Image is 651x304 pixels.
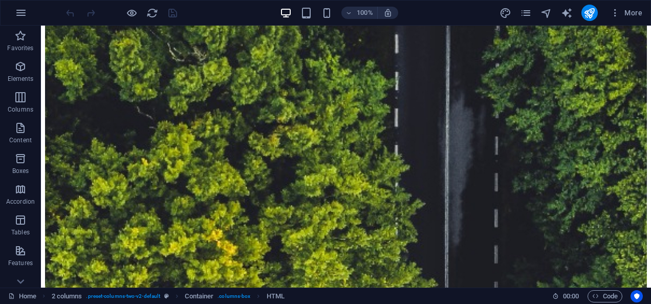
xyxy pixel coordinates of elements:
[185,290,213,302] span: Click to select. Double-click to edit
[52,290,82,302] span: Click to select. Double-click to edit
[8,75,34,83] p: Elements
[500,7,512,19] button: design
[52,290,285,302] nav: breadcrumb
[7,44,33,52] p: Favorites
[520,7,532,19] button: pages
[500,7,511,19] i: Design (Ctrl+Alt+Y)
[563,290,579,302] span: 00 00
[9,136,32,144] p: Content
[8,259,33,267] p: Features
[357,7,373,19] h6: 100%
[520,7,532,19] i: Pages (Ctrl+Alt+S)
[606,5,646,21] button: More
[12,167,29,175] p: Boxes
[540,7,553,19] button: navigator
[146,7,158,19] button: reload
[583,7,595,19] i: Publish
[383,8,393,17] i: On resize automatically adjust zoom level to fit chosen device.
[540,7,552,19] i: Navigator
[8,290,36,302] a: Click to cancel selection. Double-click to open Pages
[561,7,573,19] i: AI Writer
[631,290,643,302] button: Usercentrics
[592,290,618,302] span: Code
[570,292,572,300] span: :
[267,290,285,302] span: Click to select. Double-click to edit
[11,228,30,236] p: Tables
[125,7,138,19] button: Click here to leave preview mode and continue editing
[581,5,598,21] button: publish
[6,198,35,206] p: Accordion
[561,7,573,19] button: text_generator
[8,105,33,114] p: Columns
[218,290,250,302] span: . columns-box
[146,7,158,19] i: Reload page
[588,290,622,302] button: Code
[86,290,160,302] span: . preset-columns-two-v2-default
[164,293,169,299] i: This element is a customizable preset
[610,8,642,18] span: More
[341,7,378,19] button: 100%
